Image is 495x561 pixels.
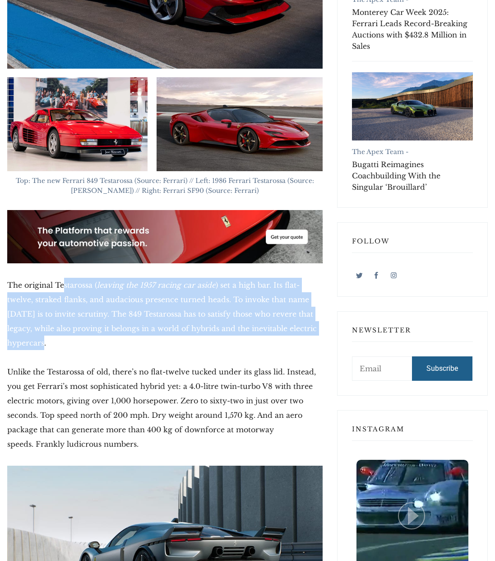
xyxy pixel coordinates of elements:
a: Twitter [352,267,367,282]
a: Monterey Car Week 2025: Ferrari Leads Record-Breaking Auctions with $432.8 Million in Sales [352,7,473,52]
p: The original Testarossa ( ) set a high bar. Its flat-twelve, straked flanks, and audacious presen... [7,278,323,350]
a: Bugatti Reimagines Coachbuilding With the Singular ‘Brouillard’ [352,159,473,193]
h3: Instagram [352,425,473,441]
a: Facebook [369,267,384,282]
input: Email [352,356,412,381]
p: Unlike the Testarossa of old, there’s no flat-twelve tucked under its glass lid. Instead, you get... [7,365,323,451]
a: Bugatti Reimagines Coachbuilding With the Singular ‘Brouillard’ [352,72,473,140]
h3: Newsletter [352,326,473,342]
em: leaving the 1957 racing car aside [97,280,216,290]
a: Instagram [386,267,401,282]
h3: Follow [352,237,473,253]
span: Top: The new Ferrari 849 Testarossa (Source: Ferrari) // Left: 1986 Ferrari Testarossa (Source: [... [16,177,316,195]
a: The Apex Team - [352,148,408,156]
button: Subscribe [412,356,472,381]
